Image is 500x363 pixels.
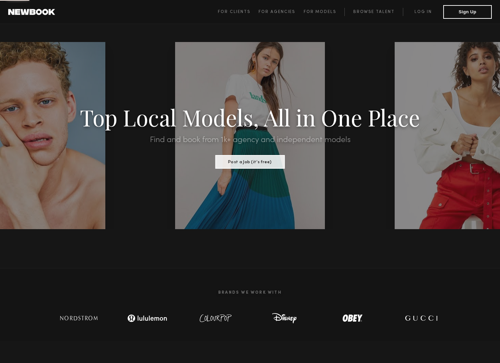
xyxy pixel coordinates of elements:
a: Log in [403,8,443,16]
span: For Clients [218,10,250,14]
span: For Agencies [259,10,295,14]
a: For Agencies [259,8,303,16]
img: logo-disney.svg [262,311,306,325]
h2: Find and book from 1k+ agency and independent models [38,136,463,144]
button: Sign Up [443,5,492,19]
img: logo-colour-pop.svg [194,311,238,325]
img: logo-gucci.svg [399,311,443,325]
a: For Clients [218,8,259,16]
a: Post a Job (it’s free) [215,157,285,165]
img: logo-obey.svg [330,311,375,325]
h1: Top Local Models, All in One Place [38,107,463,128]
a: For Models [304,8,345,16]
h2: Brands We Work With [45,282,455,303]
a: Browse Talent [344,8,403,16]
img: logo-lulu.svg [123,311,171,325]
button: Post a Job (it’s free) [215,155,285,169]
span: For Models [304,10,336,14]
img: logo-nordstrom.svg [55,311,103,325]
